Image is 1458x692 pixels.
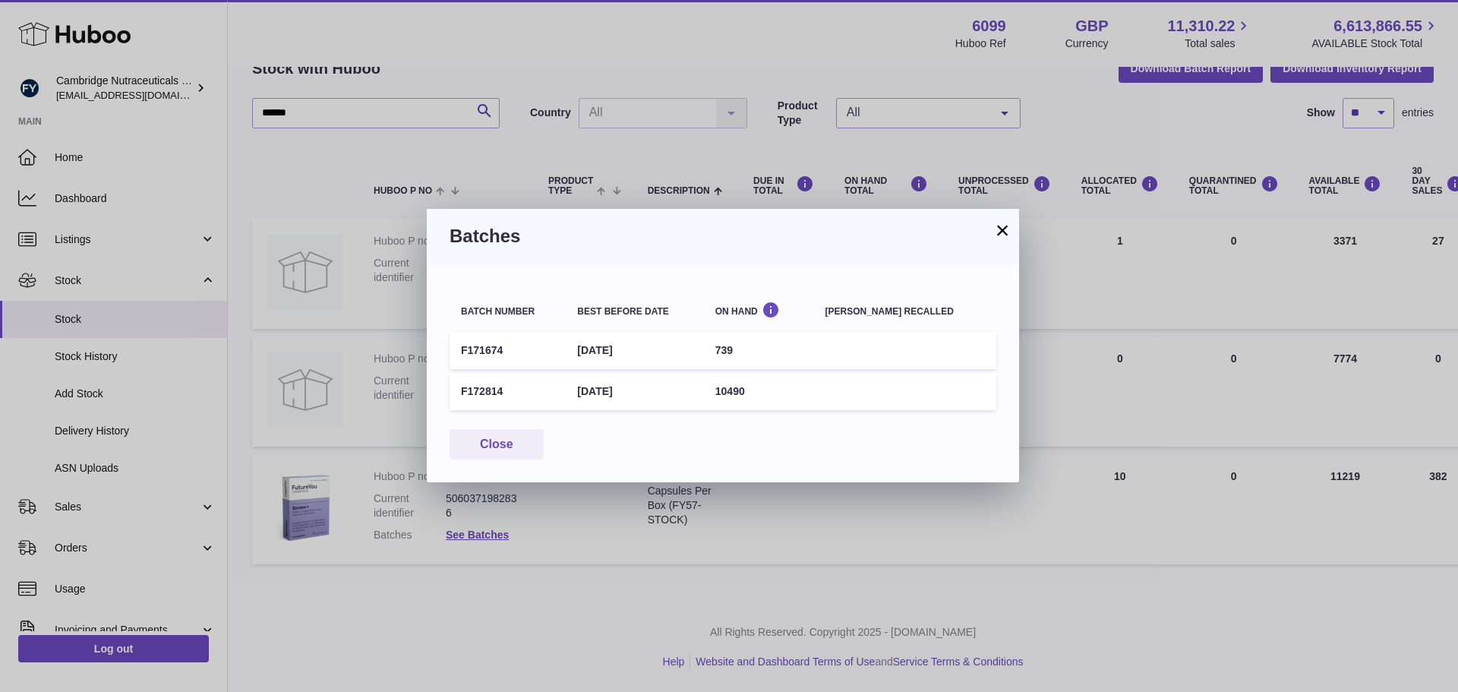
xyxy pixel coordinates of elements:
[577,307,692,317] div: Best before date
[704,373,814,410] td: 10490
[704,332,814,369] td: 739
[993,221,1011,239] button: ×
[566,332,703,369] td: [DATE]
[450,429,544,460] button: Close
[450,224,996,248] h3: Batches
[461,307,554,317] div: Batch number
[450,332,566,369] td: F171674
[825,307,985,317] div: [PERSON_NAME] recalled
[566,373,703,410] td: [DATE]
[450,373,566,410] td: F172814
[715,302,803,316] div: On Hand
